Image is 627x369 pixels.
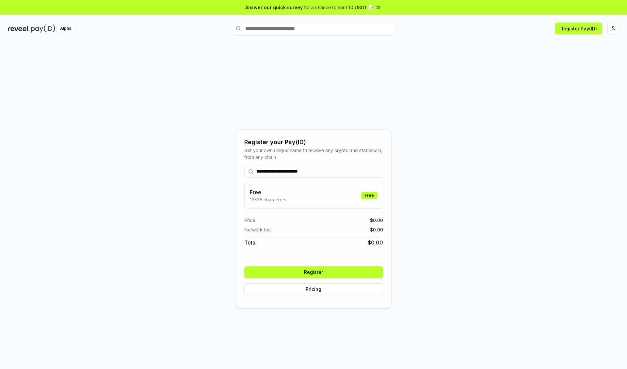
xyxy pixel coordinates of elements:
[244,239,257,246] span: Total
[304,4,374,11] span: for a chance to earn 10 USDT 📝
[250,196,286,203] p: 13-25 characters
[56,25,75,33] div: Alpha
[368,239,383,246] span: $ 0.00
[244,283,383,295] button: Pricing
[244,266,383,278] button: Register
[244,147,383,160] div: Get your own unique name to receive any crypto and stablecoin, from any chain
[370,217,383,224] span: $ 0.00
[244,217,255,224] span: Price
[244,226,271,233] span: Network fee
[244,138,383,147] div: Register your Pay(ID)
[8,25,30,33] img: reveel_dark
[370,226,383,233] span: $ 0.00
[361,192,378,199] div: Free
[31,25,55,33] img: pay_id
[250,188,286,196] h3: Free
[555,23,602,34] button: Register Pay(ID)
[245,4,303,11] span: Answer our quick survey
